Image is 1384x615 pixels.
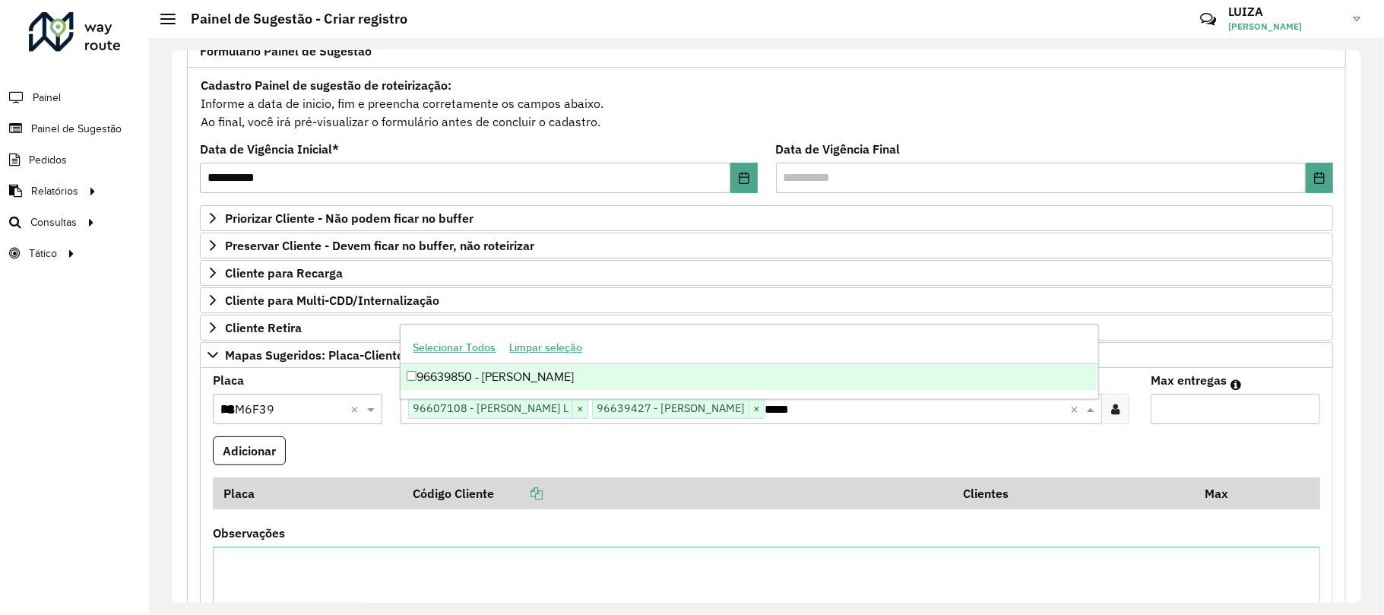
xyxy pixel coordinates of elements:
[730,163,758,193] button: Choose Date
[200,75,1333,132] div: Informe a data de inicio, fim e preencha corretamente os campos abaixo. Ao final, você irá pré-vi...
[225,322,302,334] span: Cliente Retira
[200,45,372,57] span: Formulário Painel de Sugestão
[1228,5,1342,19] h3: LUIZA
[1070,400,1083,418] span: Clear all
[1230,379,1241,391] em: Máximo de clientes que serão colocados na mesma rota com os clientes informados
[776,140,901,158] label: Data de Vigência Final
[200,205,1333,231] a: Priorizar Cliente - Não podem ficar no buffer
[200,342,1333,368] a: Mapas Sugeridos: Placa-Cliente
[33,90,61,106] span: Painel
[30,214,77,230] span: Consultas
[213,436,286,465] button: Adicionar
[225,349,404,361] span: Mapas Sugeridos: Placa-Cliente
[225,294,439,306] span: Cliente para Multi-CDD/Internalização
[401,364,1097,390] div: 96639850 - [PERSON_NAME]
[409,399,572,417] span: 96607108 - [PERSON_NAME] L
[502,336,589,360] button: Limpar seleção
[494,486,543,501] a: Copiar
[1195,477,1256,509] th: Max
[1151,371,1227,389] label: Max entregas
[400,324,1098,399] ng-dropdown-panel: Options list
[350,400,363,418] span: Clear all
[31,183,78,199] span: Relatórios
[403,477,953,509] th: Código Cliente
[225,212,473,224] span: Priorizar Cliente - Não podem ficar no buffer
[213,371,244,389] label: Placa
[213,477,403,509] th: Placa
[1192,3,1224,36] a: Contato Rápido
[200,233,1333,258] a: Preservar Cliente - Devem ficar no buffer, não roteirizar
[200,260,1333,286] a: Cliente para Recarga
[225,239,534,252] span: Preservar Cliente - Devem ficar no buffer, não roteirizar
[749,400,764,418] span: ×
[572,400,587,418] span: ×
[952,477,1195,509] th: Clientes
[29,152,67,168] span: Pedidos
[213,524,285,542] label: Observações
[29,246,57,262] span: Tático
[1228,20,1342,33] span: [PERSON_NAME]
[201,78,451,93] strong: Cadastro Painel de sugestão de roteirização:
[200,140,339,158] label: Data de Vigência Inicial
[225,267,343,279] span: Cliente para Recarga
[200,315,1333,341] a: Cliente Retira
[200,287,1333,313] a: Cliente para Multi-CDD/Internalização
[176,11,407,27] h2: Painel de Sugestão - Criar registro
[406,336,502,360] button: Selecionar Todos
[1306,163,1333,193] button: Choose Date
[593,399,749,417] span: 96639427 - [PERSON_NAME]
[31,121,122,137] span: Painel de Sugestão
